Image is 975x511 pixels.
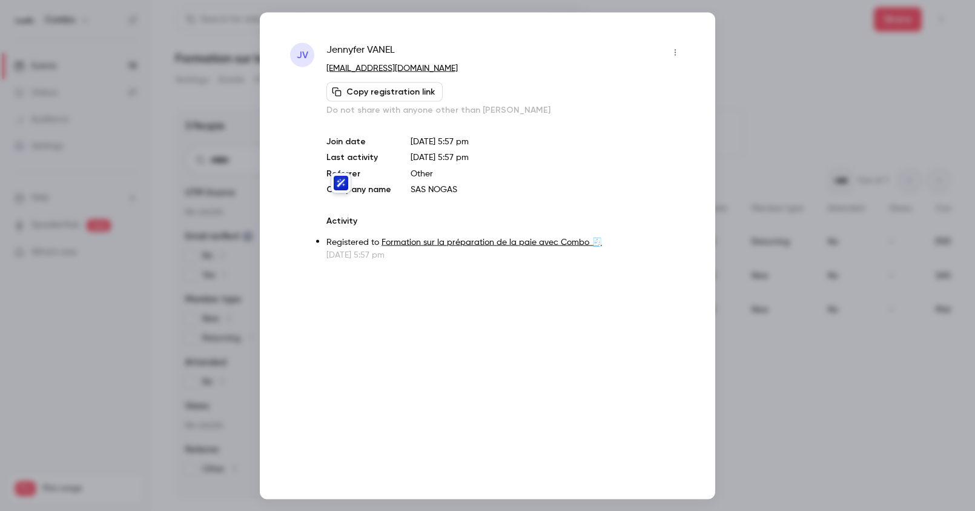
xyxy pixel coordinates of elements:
a: Formation sur la préparation de la paie avec Combo 🧾 [382,238,602,246]
p: Do not share with anyone other than [PERSON_NAME] [326,104,685,116]
p: Last activity [326,151,391,164]
button: Copy registration link [326,82,443,101]
span: JV [297,47,308,62]
p: Join date [326,135,391,147]
span: [DATE] 5:57 pm [411,153,469,161]
a: [EMAIL_ADDRESS][DOMAIN_NAME] [326,64,458,72]
p: Other [411,167,685,179]
p: Company name [326,183,391,195]
span: Jennyfer VANEL [326,42,395,62]
p: Referrer [326,167,391,179]
p: Activity [326,215,685,227]
p: SAS NOGAS [411,183,685,195]
p: [DATE] 5:57 pm [326,249,685,261]
p: [DATE] 5:57 pm [411,135,685,147]
p: Registered to [326,236,685,249]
